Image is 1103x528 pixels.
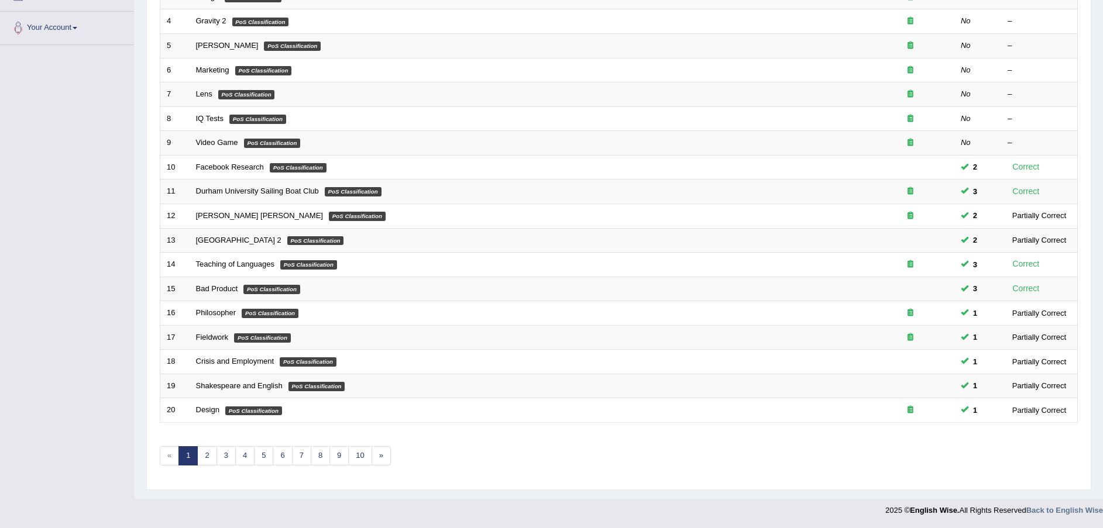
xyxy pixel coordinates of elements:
[961,114,971,123] em: No
[288,382,345,391] em: PoS Classification
[1008,404,1071,416] div: Partially Correct
[961,65,971,74] em: No
[160,277,190,301] td: 15
[160,301,190,326] td: 16
[961,89,971,98] em: No
[873,65,948,76] div: Exam occurring question
[160,228,190,253] td: 13
[1008,331,1071,343] div: Partially Correct
[160,374,190,398] td: 19
[232,18,289,27] em: PoS Classification
[280,260,337,270] em: PoS Classification
[160,58,190,82] td: 6
[873,332,948,343] div: Exam occurring question
[1026,506,1103,515] a: Back to English Wise
[196,16,226,25] a: Gravity 2
[160,34,190,58] td: 5
[280,357,336,367] em: PoS Classification
[243,285,300,294] em: PoS Classification
[196,65,229,74] a: Marketing
[264,42,321,51] em: PoS Classification
[235,66,292,75] em: PoS Classification
[196,114,224,123] a: IQ Tests
[311,446,330,465] a: 8
[273,446,292,465] a: 6
[229,115,286,124] em: PoS Classification
[1008,234,1071,246] div: Partially Correct
[968,234,982,246] span: You can still take this question
[160,350,190,374] td: 18
[961,16,971,25] em: No
[160,131,190,156] td: 9
[1008,356,1071,368] div: Partially Correct
[160,446,179,465] span: «
[196,308,236,317] a: Philosopher
[218,90,275,99] em: PoS Classification
[292,446,311,465] a: 7
[968,356,982,368] span: You can still take this question
[968,379,982,392] span: You can still take this question
[242,309,298,318] em: PoS Classification
[160,106,190,131] td: 8
[1008,16,1071,27] div: –
[968,258,982,271] span: You can still take this question
[968,209,982,222] span: You can still take this question
[1008,113,1071,125] div: –
[196,381,283,390] a: Shakespeare and English
[160,155,190,180] td: 10
[873,308,948,319] div: Exam occurring question
[254,446,273,465] a: 5
[372,446,391,465] a: »
[968,404,982,416] span: You can still take this question
[1008,307,1071,319] div: Partially Correct
[910,506,959,515] strong: English Wise.
[196,357,274,365] a: Crisis and Employment
[329,446,349,465] a: 9
[196,211,323,220] a: [PERSON_NAME] [PERSON_NAME]
[1008,379,1071,392] div: Partially Correct
[1,12,134,41] a: Your Account
[329,212,386,221] em: PoS Classification
[160,253,190,277] td: 14
[968,331,982,343] span: You can still take this question
[873,259,948,270] div: Exam occurring question
[160,180,190,204] td: 11
[1008,65,1071,76] div: –
[1008,257,1044,271] div: Correct
[196,187,319,195] a: Durham University Sailing Boat Club
[873,210,948,222] div: Exam occurring question
[968,282,982,295] span: You can still take this question
[873,405,948,416] div: Exam occurring question
[873,89,948,100] div: Exam occurring question
[1008,282,1044,295] div: Correct
[270,163,327,172] em: PoS Classification
[160,203,190,228] td: 12
[873,186,948,197] div: Exam occurring question
[348,446,372,465] a: 10
[873,16,948,27] div: Exam occurring question
[968,185,982,198] span: You can still take this question
[196,260,274,268] a: Teaching of Languages
[873,113,948,125] div: Exam occurring question
[234,333,291,343] em: PoS Classification
[217,446,236,465] a: 3
[1008,40,1071,51] div: –
[160,325,190,350] td: 17
[225,406,282,416] em: PoS Classification
[160,9,190,34] td: 4
[961,41,971,50] em: No
[1008,185,1044,198] div: Correct
[244,139,301,148] em: PoS Classification
[1008,160,1044,174] div: Correct
[235,446,255,465] a: 4
[1008,89,1071,100] div: –
[160,82,190,107] td: 7
[196,333,229,341] a: Fieldwork
[873,137,948,149] div: Exam occurring question
[961,138,971,147] em: No
[196,405,219,414] a: Design
[178,446,198,465] a: 1
[885,499,1103,516] div: 2025 © All Rights Reserved
[196,163,264,171] a: Facebook Research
